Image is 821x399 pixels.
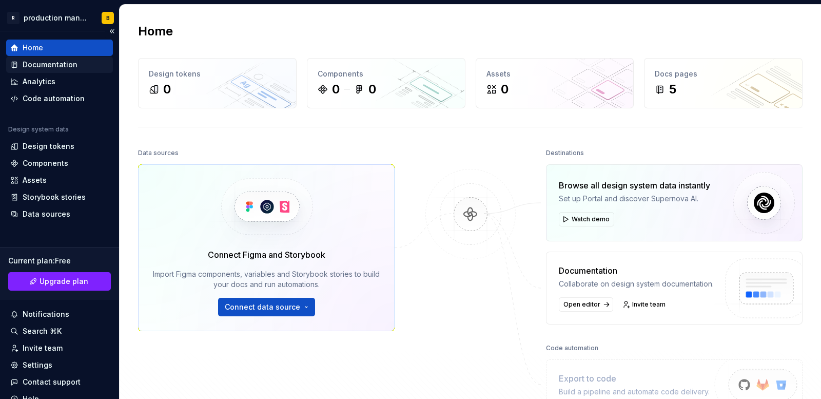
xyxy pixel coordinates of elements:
[23,43,43,53] div: Home
[23,377,81,387] div: Contact support
[6,323,113,339] button: Search ⌘K
[368,81,376,98] div: 0
[23,158,68,168] div: Components
[6,172,113,188] a: Assets
[6,206,113,222] a: Data sources
[546,341,598,355] div: Code automation
[6,374,113,390] button: Contact support
[149,69,286,79] div: Design tokens
[332,81,340,98] div: 0
[23,192,86,202] div: Storybook stories
[138,58,297,108] a: Design tokens0
[6,189,113,205] a: Storybook stories
[23,209,70,219] div: Data sources
[23,326,62,336] div: Search ⌘K
[138,23,173,40] h2: Home
[559,264,714,277] div: Documentation
[7,12,19,24] div: R
[559,194,710,204] div: Set up Portal and discover Supernova AI.
[669,81,676,98] div: 5
[572,215,610,223] span: Watch demo
[23,343,63,353] div: Invite team
[23,360,52,370] div: Settings
[153,269,380,290] div: Import Figma components, variables and Storybook stories to build your docs and run automations.
[8,125,69,134] div: Design system data
[23,175,47,185] div: Assets
[23,77,55,87] div: Analytics
[318,69,455,79] div: Components
[307,58,465,108] a: Components00
[138,146,179,160] div: Data sources
[559,387,710,397] div: Build a pipeline and automate code delivery.
[23,60,77,70] div: Documentation
[2,7,117,29] button: Rproduction managementB
[6,56,113,73] a: Documentation
[6,340,113,356] a: Invite team
[644,58,803,108] a: Docs pages5
[559,372,710,385] div: Export to code
[106,14,110,22] div: B
[559,212,614,226] button: Watch demo
[6,357,113,373] a: Settings
[6,155,113,172] a: Components
[105,24,119,39] button: Collapse sidebar
[476,58,634,108] a: Assets0
[8,272,111,291] a: Upgrade plan
[655,69,792,79] div: Docs pages
[40,276,88,287] span: Upgrade plan
[23,93,85,104] div: Code automation
[632,300,666,309] span: Invite team
[6,306,113,322] button: Notifications
[546,146,584,160] div: Destinations
[559,179,710,192] div: Browse all design system data instantly
[218,298,315,316] button: Connect data source
[24,13,89,23] div: production management
[6,73,113,90] a: Analytics
[619,297,670,312] a: Invite team
[225,302,300,312] span: Connect data source
[6,90,113,107] a: Code automation
[208,249,325,261] div: Connect Figma and Storybook
[8,256,111,266] div: Current plan : Free
[559,297,613,312] a: Open editor
[501,81,509,98] div: 0
[486,69,623,79] div: Assets
[6,138,113,155] a: Design tokens
[23,309,69,319] div: Notifications
[23,141,74,151] div: Design tokens
[559,279,714,289] div: Collaborate on design system documentation.
[563,300,600,309] span: Open editor
[6,40,113,56] a: Home
[163,81,171,98] div: 0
